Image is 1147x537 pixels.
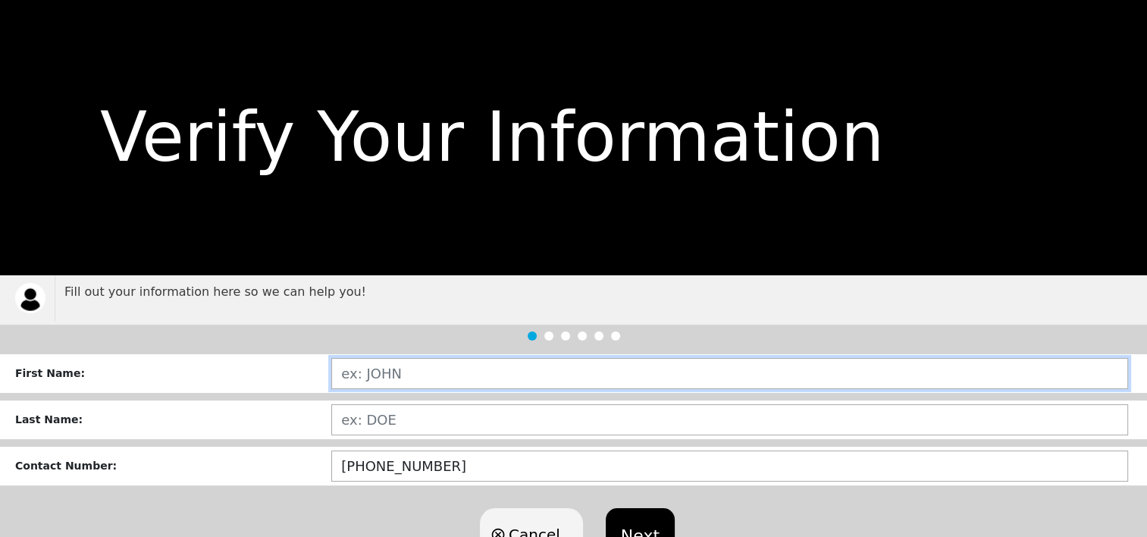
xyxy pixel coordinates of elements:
div: Last Name : [15,412,331,428]
div: First Name : [15,366,331,382]
p: Fill out your information here so we can help you! [64,283,1132,301]
img: trx now logo [15,283,45,313]
input: ex: JOHN [331,358,1128,389]
input: (123) 456-7890 [331,451,1128,482]
input: ex: DOE [331,404,1128,435]
div: Contact Number : [15,458,331,474]
div: Verify Your Information [23,86,1124,189]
